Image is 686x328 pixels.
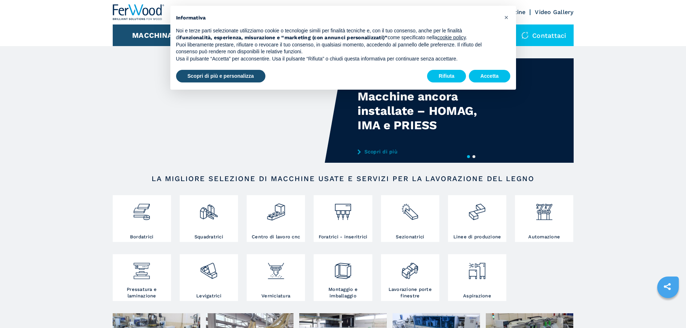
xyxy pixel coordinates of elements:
span: × [504,13,508,22]
a: cookie policy [437,35,466,40]
h3: Bordatrici [130,234,154,240]
img: verniciatura_1.png [266,256,286,280]
a: Squadratrici [180,195,238,242]
h3: Squadratrici [194,234,223,240]
img: centro_di_lavoro_cnc_2.png [266,197,286,221]
h3: Sezionatrici [396,234,424,240]
img: bordatrici_1.png [132,197,151,221]
h2: Informativa [176,14,499,22]
a: Pressatura e laminazione [113,254,171,301]
a: sharethis [658,278,676,296]
img: pressa-strettoia.png [132,256,151,280]
a: Linee di produzione [448,195,506,242]
a: Montaggio e imballaggio [314,254,372,301]
p: Noi e terze parti selezionate utilizziamo cookie o tecnologie simili per finalità tecniche e, con... [176,27,499,41]
h3: Montaggio e imballaggio [315,286,370,299]
h3: Pressatura e laminazione [115,286,169,299]
a: Lavorazione porte finestre [381,254,439,301]
a: Levigatrici [180,254,238,301]
a: Video Gallery [535,9,573,15]
a: Aspirazione [448,254,506,301]
a: Verniciatura [247,254,305,301]
button: Macchinari [132,31,180,40]
h3: Lavorazione porte finestre [383,286,438,299]
p: Puoi liberamente prestare, rifiutare o revocare il tuo consenso, in qualsiasi momento, accedendo ... [176,41,499,55]
button: 1 [467,155,470,158]
img: aspirazione_1.png [467,256,487,280]
button: 2 [472,155,475,158]
img: linee_di_produzione_2.png [467,197,487,221]
img: Ferwood [113,4,165,20]
img: squadratrici_2.png [199,197,218,221]
button: Scopri di più e personalizza [176,70,265,83]
h3: Foratrici - inseritrici [319,234,368,240]
video: Your browser does not support the video tag. [113,58,343,163]
h3: Verniciatura [261,293,290,299]
h2: LA MIGLIORE SELEZIONE DI MACCHINE USATE E SERVIZI PER LA LAVORAZIONE DEL LEGNO [136,174,551,183]
img: Contattaci [521,32,529,39]
div: Contattaci [514,24,574,46]
img: sezionatrici_2.png [400,197,420,221]
a: Automazione [515,195,573,242]
img: automazione.png [535,197,554,221]
h3: Centro di lavoro cnc [252,234,300,240]
iframe: Chat [655,296,681,323]
img: foratrici_inseritrici_2.png [333,197,353,221]
strong: funzionalità, esperienza, misurazione e “marketing (con annunci personalizzati)” [180,35,387,40]
img: lavorazione_porte_finestre_2.png [400,256,420,280]
button: Accetta [469,70,510,83]
a: Centro di lavoro cnc [247,195,305,242]
a: Bordatrici [113,195,171,242]
a: Foratrici - inseritrici [314,195,372,242]
h3: Automazione [528,234,560,240]
img: levigatrici_2.png [199,256,218,280]
button: Rifiuta [427,70,466,83]
button: Chiudi questa informativa [501,12,512,23]
img: montaggio_imballaggio_2.png [333,256,353,280]
a: Scopri di più [358,149,499,154]
h3: Levigatrici [196,293,221,299]
h3: Linee di produzione [453,234,501,240]
a: Sezionatrici [381,195,439,242]
p: Usa il pulsante “Accetta” per acconsentire. Usa il pulsante “Rifiuta” o chiudi questa informativa... [176,55,499,63]
h3: Aspirazione [463,293,491,299]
